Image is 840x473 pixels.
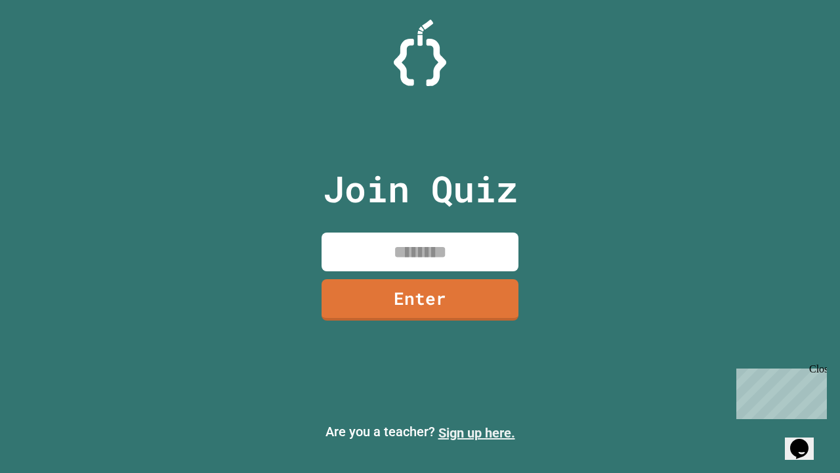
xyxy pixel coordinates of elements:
a: Sign up here. [438,425,515,441]
img: Logo.svg [394,20,446,86]
iframe: chat widget [731,363,827,419]
a: Enter [322,279,518,321]
p: Are you a teacher? [10,422,829,443]
p: Join Quiz [323,162,518,216]
iframe: chat widget [785,420,827,460]
div: Chat with us now!Close [5,5,91,83]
